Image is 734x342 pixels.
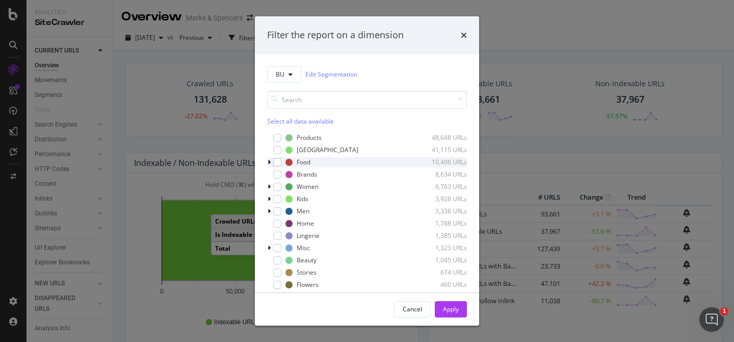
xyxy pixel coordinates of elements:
div: Filter the report on a dimension [267,29,404,42]
div: modal [255,16,479,326]
button: BU [267,66,301,83]
div: 3,338 URLs [417,207,467,215]
div: Lingerie [297,231,320,240]
button: Cancel [394,301,431,317]
input: Search [267,91,467,109]
div: Cancel [403,305,422,313]
div: Home [297,219,314,228]
div: Food [297,158,310,166]
div: Stories [297,268,317,277]
div: 8,634 URLs [417,170,467,179]
span: 1 [720,307,728,315]
div: 48,648 URLs [417,133,467,142]
button: Apply [435,301,467,317]
div: 1,045 URLs [417,256,467,264]
div: [GEOGRAPHIC_DATA] [297,145,358,154]
div: 1,385 URLs [417,231,467,240]
div: 10,406 URLs [417,158,467,166]
iframe: Intercom live chat [699,307,724,332]
div: Men [297,207,309,215]
div: Brands [297,170,317,179]
div: 460 URLs [417,280,467,289]
div: 6,763 URLs [417,182,467,191]
div: Select all data available [267,117,467,126]
div: 674 URLs [417,268,467,277]
div: 3,928 URLs [417,194,467,203]
div: Kids [297,194,308,203]
div: Women [297,182,319,191]
div: Products [297,133,322,142]
span: BU [276,70,284,79]
a: Edit Segmentation [305,69,357,80]
div: Apply [443,305,459,313]
div: Beauty [297,256,317,264]
div: 1,788 URLs [417,219,467,228]
div: 1,323 URLs [417,243,467,252]
div: times [461,29,467,42]
div: Misc [297,243,310,252]
div: 41,115 URLs [417,145,467,154]
div: Flowers [297,280,319,289]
